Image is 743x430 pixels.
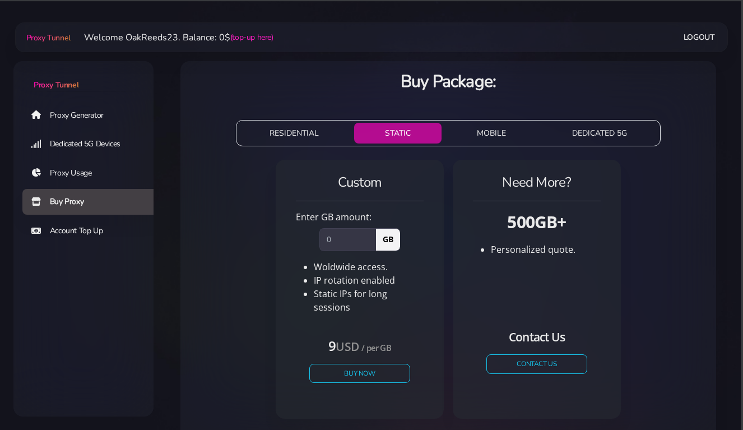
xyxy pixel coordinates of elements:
[309,364,410,383] button: Buy Now
[22,102,162,128] a: Proxy Generator
[491,243,601,256] li: Personalized quote.
[361,342,391,353] small: / per GB
[34,80,78,90] span: Proxy Tunnel
[230,31,273,43] a: (top-up here)
[24,29,71,47] a: Proxy Tunnel
[336,339,359,354] small: USD
[189,70,707,93] h3: Buy Package:
[22,160,162,186] a: Proxy Usage
[296,173,424,192] h4: Custom
[22,189,162,215] a: Buy Proxy
[486,354,587,374] a: CONTACT US
[239,123,350,144] button: RESIDENTIAL
[473,210,601,233] h3: 500GB+
[319,228,376,251] input: 0
[473,173,601,192] h4: Need More?
[375,228,400,251] span: GB
[314,274,424,287] li: IP rotation enabled
[541,123,658,144] button: DEDICATED 5G
[684,27,715,48] a: Logout
[309,336,410,355] h4: 9
[354,123,442,144] button: STATIC
[314,260,424,274] li: Woldwide access.
[446,123,537,144] button: MOBILE
[289,210,430,224] div: Enter GB amount:
[13,61,154,91] a: Proxy Tunnel
[689,376,729,416] iframe: Webchat Widget
[71,31,273,44] li: Welcome OakReeds23. Balance: 0$
[509,329,565,345] small: Contact Us
[22,218,162,244] a: Account Top Up
[26,33,71,43] span: Proxy Tunnel
[22,131,162,157] a: Dedicated 5G Devices
[314,287,424,314] li: Static IPs for long sessions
